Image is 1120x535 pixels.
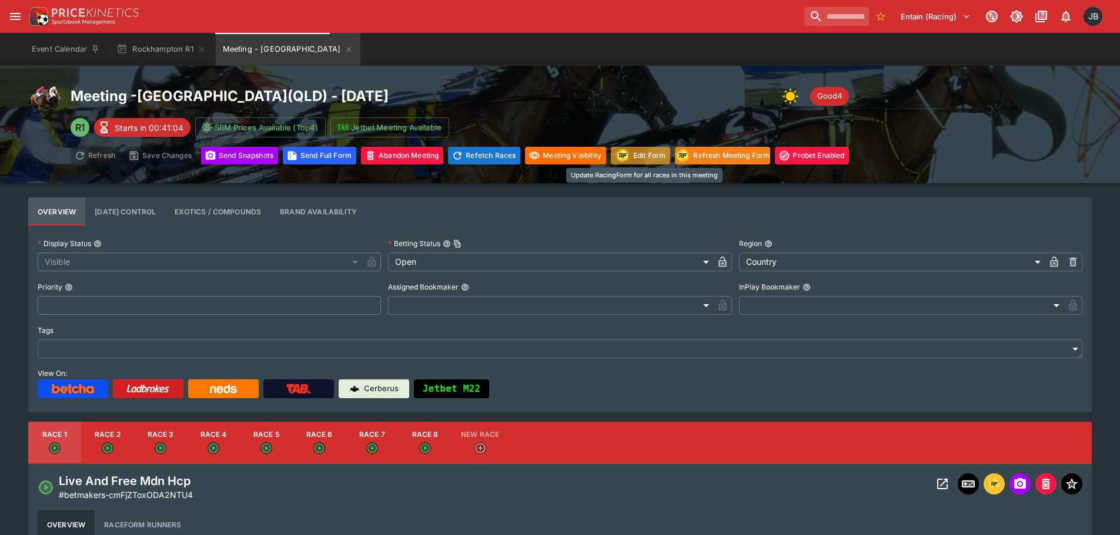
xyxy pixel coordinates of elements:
[414,379,489,398] button: Jetbet M22
[330,117,449,137] button: Jetbet Meeting Available
[293,422,346,464] button: Race 6
[419,442,431,454] svg: Open
[85,197,165,226] button: Configure each race specific details at once
[803,283,811,291] button: InPlay Bookmaker
[804,7,869,26] input: search
[38,282,62,292] p: Priority
[346,422,399,464] button: Race 7
[1084,7,1102,26] div: Josh Brown
[28,422,81,464] button: Race 1
[810,90,849,102] span: Good4
[987,477,1001,491] div: racingform
[366,442,378,454] svg: Open
[339,379,409,398] a: Cerberus
[614,147,631,164] div: racingform
[448,147,520,164] button: Refetching all race data will discard any changes you have made and reload the latest race data f...
[26,5,49,28] img: PriceKinetics Logo
[350,384,359,393] img: Cerberus
[1006,6,1027,27] button: Toggle light/dark mode
[674,148,691,163] img: racingform.png
[894,7,978,26] button: Select Tenant
[364,383,399,395] p: Cerberus
[739,282,800,292] p: InPlay Bookmaker
[59,489,193,501] p: Copy To Clipboard
[71,87,389,105] h2: Meeting - [GEOGRAPHIC_DATA] ( QLD ) - [DATE]
[59,473,193,489] h4: Live And Free Mdn Hcp
[739,238,762,248] p: Region
[187,422,240,464] button: Race 4
[93,240,102,248] button: Display Status
[216,33,360,66] button: Meeting - Rockhampton
[388,282,459,292] p: Assigned Bookmaker
[65,283,73,291] button: Priority
[270,197,366,226] button: Configure brand availability for the meeting
[28,85,61,117] img: horse_racing.png
[126,384,169,393] img: Ladbrokes
[52,384,94,393] img: Betcha
[260,442,272,454] svg: Open
[987,477,1001,490] img: racingform.png
[810,87,849,106] div: Track Condition: Good4
[102,442,113,454] svg: Open
[775,147,849,164] button: Toggle ProBet for every event in this meeting
[115,122,183,134] p: Starts in 00:41:04
[109,33,213,66] button: Rockhampton R1
[958,473,979,494] button: Inplay
[1035,477,1057,489] span: Mark an event as closed and abandoned.
[675,147,770,164] button: Refresh Meeting Form
[399,422,452,464] button: Race 8
[932,473,953,494] button: Open Event
[52,19,115,25] img: Sportsbook Management
[981,6,1002,27] button: Connected to PK
[443,240,451,248] button: Betting StatusCopy To Clipboard
[337,122,349,133] img: jetbet-logo.svg
[38,479,54,496] svg: Open
[313,442,325,454] svg: Open
[38,369,67,378] span: View On:
[361,147,443,164] button: Mark all events in meeting as closed and abandoned.
[782,85,805,108] div: Weather: FINE
[52,8,139,17] img: PriceKinetics
[525,147,606,164] button: Set all events in meeting to specified visibility
[81,422,134,464] button: Race 2
[388,238,440,248] p: Betting Status
[461,283,469,291] button: Assigned Bookmaker
[674,147,691,164] div: racingform
[871,7,890,26] button: No Bookmarks
[614,148,631,163] img: racingform.png
[155,442,166,454] svg: Open
[1061,473,1082,494] button: Set Featured Event
[49,442,61,454] svg: Open
[283,147,356,164] button: Send Full Form
[764,240,773,248] button: Region
[611,147,670,164] button: Update RacingForm for all races in this meeting
[201,147,278,164] button: Send Snapshots
[1055,6,1076,27] button: Notifications
[208,442,219,454] svg: Open
[739,253,1045,271] div: Country
[453,240,462,248] button: Copy To Clipboard
[452,422,509,464] button: New Race
[5,6,26,27] button: open drawer
[984,473,1005,494] button: racingform
[240,422,293,464] button: Race 5
[165,197,270,226] button: View and edit meeting dividends and compounds.
[134,422,187,464] button: Race 3
[566,168,723,183] div: Update RacingForm for all races in this meeting
[38,325,54,335] p: Tags
[1009,473,1031,494] span: Send Snapshot
[1080,4,1106,29] button: Josh Brown
[25,33,107,66] button: Event Calendar
[210,384,236,393] img: Neds
[195,117,326,137] button: SRM Prices Available (Top4)
[38,238,91,248] p: Display Status
[782,85,805,108] img: sun.png
[1031,6,1052,27] button: Documentation
[28,197,85,226] button: Base meeting details
[38,253,362,271] div: Visible
[286,384,311,393] img: TabNZ
[388,253,713,271] div: Open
